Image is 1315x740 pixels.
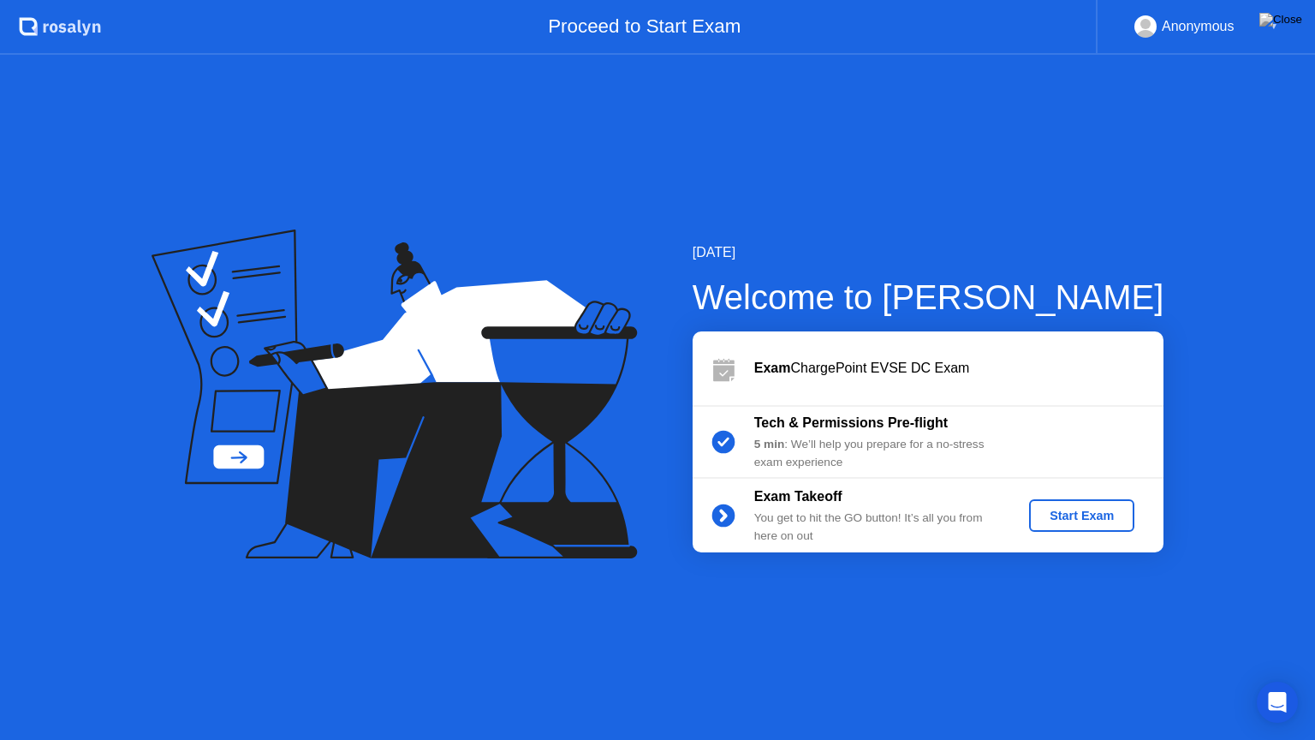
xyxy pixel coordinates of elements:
img: Close [1259,13,1302,27]
div: You get to hit the GO button! It’s all you from here on out [754,510,1001,545]
div: Welcome to [PERSON_NAME] [693,272,1164,323]
button: Start Exam [1029,499,1134,532]
div: ChargePoint EVSE DC Exam [754,358,1163,379]
div: Open Intercom Messenger [1257,682,1298,723]
b: Tech & Permissions Pre-flight [754,415,948,430]
b: Exam [754,361,791,375]
div: Start Exam [1036,509,1128,522]
div: : We’ll help you prepare for a no-stress exam experience [754,436,1001,471]
div: [DATE] [693,242,1164,263]
b: 5 min [754,438,785,451]
b: Exam Takeoff [754,489,842,504]
div: Anonymous [1162,15,1235,38]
